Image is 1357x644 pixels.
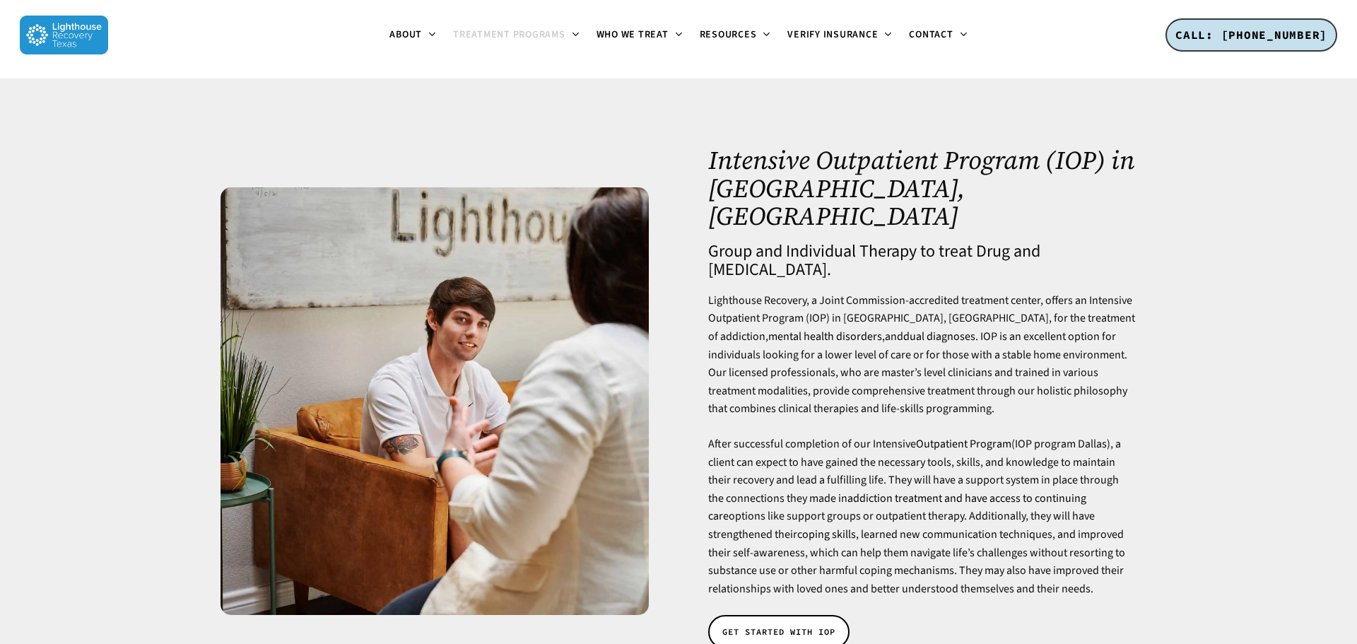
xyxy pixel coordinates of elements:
span: About [389,28,422,42]
a: mental health disorders, [768,329,885,344]
a: addiction treatment and have access to continuing care [708,491,1086,525]
p: After successful completion of our Intensive (IOP program Dallas), a client can expect to have ga... [708,435,1136,598]
span: GET STARTED WITH IOP [722,625,835,639]
span: Resources [700,28,757,42]
span: Treatment Programs [453,28,565,42]
a: dual diagnoses [903,329,975,344]
a: About [381,30,445,41]
p: Lighthouse Recovery, a Joint Commission-accredited treatment center, offers an Intensive Outpatie... [708,292,1136,435]
a: CALL: [PHONE_NUMBER] [1165,18,1337,52]
a: Contact [900,30,975,41]
a: coping skills [797,527,856,542]
img: Lighthouse Recovery Texas [20,16,108,54]
h1: Intensive Outpatient Program (IOP) in [GEOGRAPHIC_DATA], [GEOGRAPHIC_DATA] [708,146,1136,230]
a: Verify Insurance [779,30,900,41]
span: CALL: [PHONE_NUMBER] [1175,28,1327,42]
a: Resources [691,30,780,41]
a: Outpatient Program [916,436,1011,452]
span: Verify Insurance [787,28,878,42]
a: Treatment Programs [445,30,588,41]
span: Contact [909,28,953,42]
span: Who We Treat [597,28,669,42]
h4: Group and Individual Therapy to treat Drug and [MEDICAL_DATA]. [708,242,1136,279]
a: Who We Treat [588,30,691,41]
